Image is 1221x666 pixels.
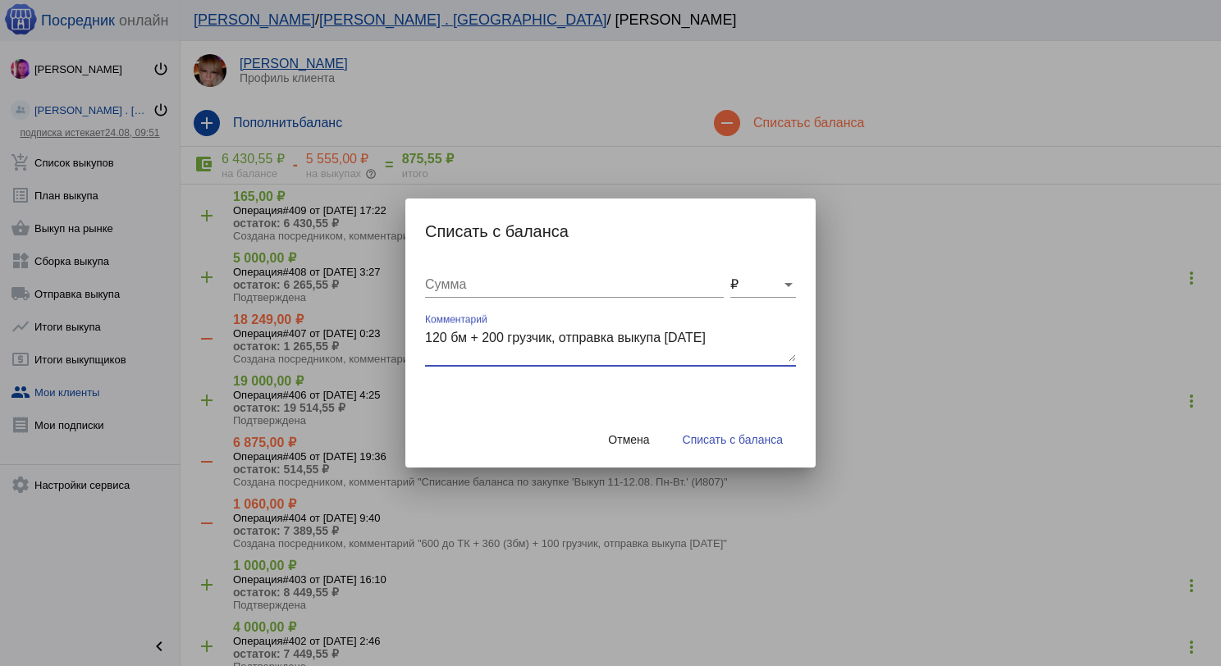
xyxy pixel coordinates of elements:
h2: Списать с баланса [425,218,796,244]
span: Списать с баланса [683,433,783,446]
span: ₽ [730,277,739,291]
button: Списать с баланса [670,425,796,454]
button: Отмена [595,425,662,454]
span: Отмена [608,433,649,446]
